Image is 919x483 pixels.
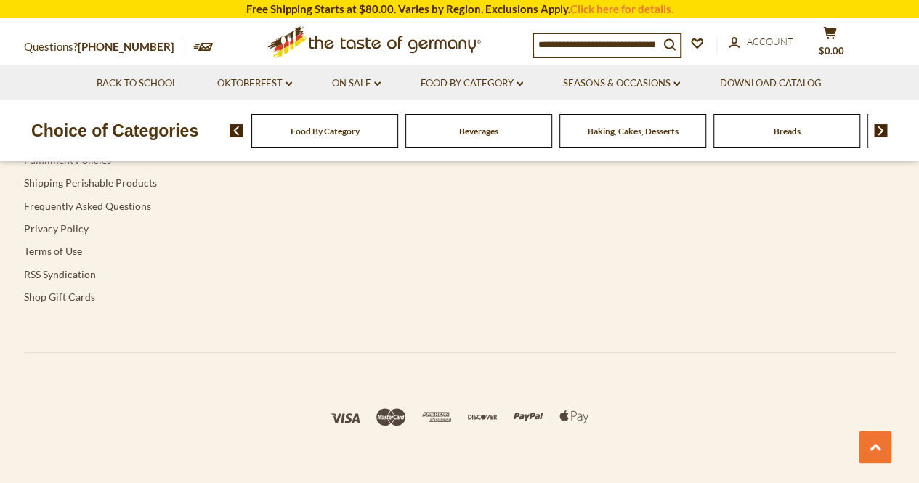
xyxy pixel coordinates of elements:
[24,38,185,57] p: Questions?
[819,45,844,57] span: $0.00
[332,76,381,92] a: On Sale
[24,176,157,189] a: Shipping Perishable Products
[729,34,793,50] a: Account
[24,291,95,303] a: Shop Gift Cards
[459,126,498,137] a: Beverages
[24,268,96,280] a: RSS Syndication
[78,40,174,53] a: [PHONE_NUMBER]
[747,36,793,47] span: Account
[874,124,888,137] img: next arrow
[809,26,852,62] button: $0.00
[421,76,523,92] a: Food By Category
[24,245,82,257] a: Terms of Use
[563,76,680,92] a: Seasons & Occasions
[588,126,679,137] a: Baking, Cakes, Desserts
[24,200,151,212] a: Frequently Asked Questions
[230,124,243,137] img: previous arrow
[97,76,177,92] a: Back to School
[774,126,801,137] a: Breads
[570,2,673,15] a: Click here for details.
[720,76,822,92] a: Download Catalog
[24,222,89,235] a: Privacy Policy
[217,76,292,92] a: Oktoberfest
[291,126,360,137] a: Food By Category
